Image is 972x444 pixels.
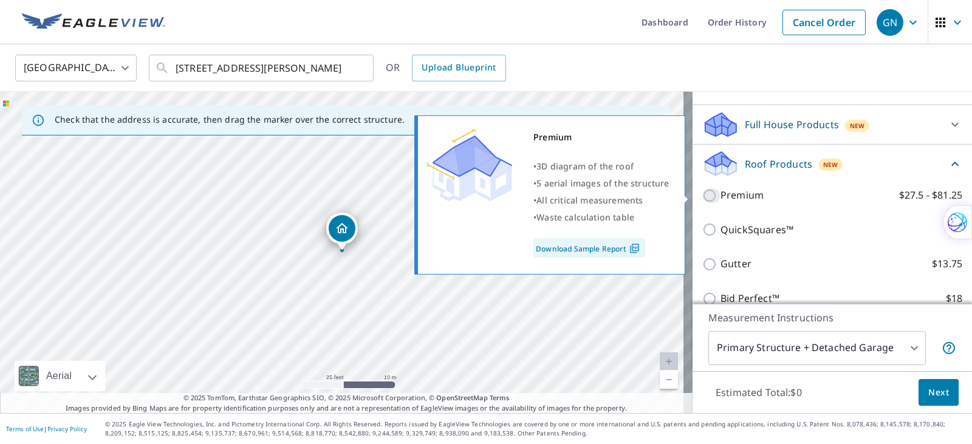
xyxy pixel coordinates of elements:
img: Pdf Icon [626,243,643,254]
div: Aerial [15,361,105,391]
p: Premium [720,188,764,203]
a: Upload Blueprint [412,55,505,81]
div: [GEOGRAPHIC_DATA] [15,51,137,85]
p: Bid Perfect™ [720,291,779,306]
span: Waste calculation table [536,211,634,223]
p: $18 [946,291,962,306]
div: • [533,175,669,192]
a: Current Level 20, Zoom In Disabled [660,352,678,371]
div: Primary Structure + Detached Garage [708,331,926,365]
a: Cancel Order [782,10,866,35]
div: GN [877,9,903,36]
div: • [533,192,669,209]
a: Current Level 20, Zoom Out [660,371,678,389]
span: New [823,160,838,169]
div: • [533,158,669,175]
div: Full House ProductsNew [702,110,962,139]
span: Your report will include the primary structure and a detached garage if one exists. [942,341,956,355]
div: Roof ProductsNew [702,149,962,178]
a: Privacy Policy [47,425,87,433]
p: Estimated Total: $0 [706,379,812,406]
span: All critical measurements [536,194,643,206]
p: | [6,425,87,432]
p: Roof Products [745,157,812,171]
span: Next [928,385,949,400]
div: Dropped pin, building 1, Residential property, 809 Clubhouse Dr Mcpherson, KS 67460 [326,213,358,250]
img: EV Logo [22,13,165,32]
p: © 2025 Eagle View Technologies, Inc. and Pictometry International Corp. All Rights Reserved. Repo... [105,420,966,438]
div: Premium [533,129,669,146]
div: Aerial [43,361,75,391]
button: Next [919,379,959,406]
span: 5 aerial images of the structure [536,177,669,189]
a: Download Sample Report [533,238,645,258]
a: Terms [490,393,510,402]
span: 3D diagram of the roof [536,160,634,172]
span: New [850,121,865,131]
div: OR [386,55,506,81]
span: © 2025 TomTom, Earthstar Geographics SIO, © 2025 Microsoft Corporation, © [183,393,510,403]
a: OpenStreetMap [436,393,487,402]
p: $13.75 [932,256,962,272]
p: $27.5 - $81.25 [899,188,962,203]
img: Premium [427,129,512,202]
div: • [533,209,669,226]
p: Measurement Instructions [708,310,956,325]
p: Full House Products [745,117,839,132]
p: Gutter [720,256,751,272]
a: Terms of Use [6,425,44,433]
input: Search by address or latitude-longitude [176,51,349,85]
p: Check that the address is accurate, then drag the marker over the correct structure. [55,114,405,125]
span: Upload Blueprint [422,60,496,75]
p: QuickSquares™ [720,222,793,237]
